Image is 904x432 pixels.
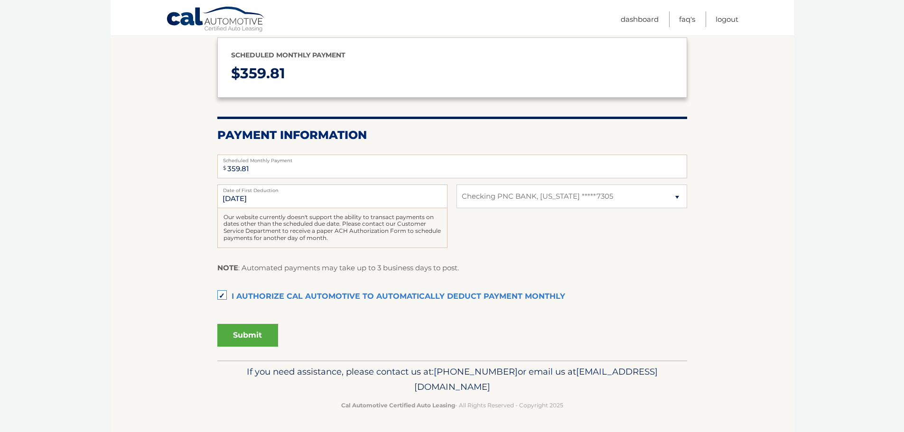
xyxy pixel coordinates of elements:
a: Dashboard [621,11,659,27]
span: [EMAIL_ADDRESS][DOMAIN_NAME] [414,366,658,392]
h2: Payment Information [217,128,687,142]
strong: Cal Automotive Certified Auto Leasing [341,402,455,409]
p: If you need assistance, please contact us at: or email us at [224,364,681,395]
button: Submit [217,324,278,347]
label: Date of First Deduction [217,184,447,192]
strong: NOTE [217,263,238,272]
p: Scheduled monthly payment [231,49,673,61]
p: - All Rights Reserved - Copyright 2025 [224,400,681,410]
input: Payment Date [217,184,447,208]
span: $ [220,157,229,179]
span: 359.81 [240,64,285,82]
div: Our website currently doesn't support the ability to transact payments on dates other than the sc... [217,208,447,248]
label: Scheduled Monthly Payment [217,155,687,162]
a: FAQ's [679,11,695,27]
span: [PHONE_NUMBER] [434,366,518,377]
p: : Automated payments may take up to 3 business days to post. [217,262,459,274]
a: Cal Automotive [166,6,266,34]
label: I authorize cal automotive to automatically deduct payment monthly [217,287,687,306]
p: $ [231,61,673,86]
a: Logout [716,11,738,27]
input: Payment Amount [217,155,687,178]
